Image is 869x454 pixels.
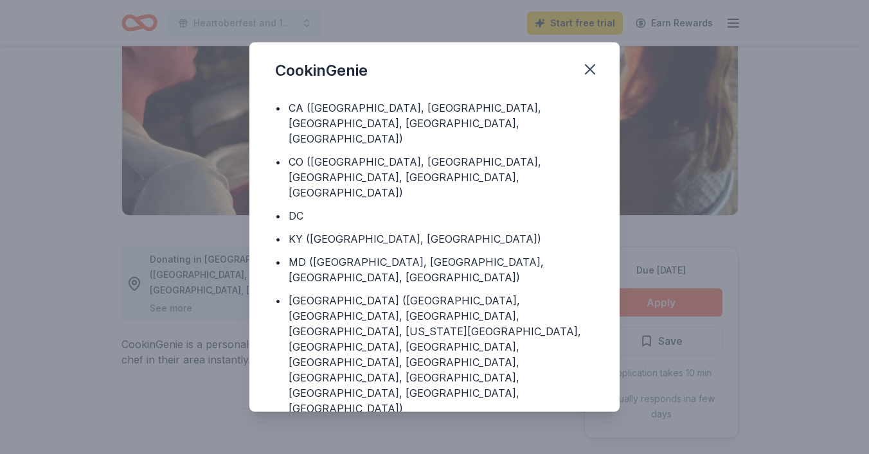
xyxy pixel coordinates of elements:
[275,293,281,308] div: •
[289,293,594,416] div: [GEOGRAPHIC_DATA] ([GEOGRAPHIC_DATA], [GEOGRAPHIC_DATA], [GEOGRAPHIC_DATA], [GEOGRAPHIC_DATA], [U...
[275,100,281,116] div: •
[289,100,594,146] div: CA ([GEOGRAPHIC_DATA], [GEOGRAPHIC_DATA], [GEOGRAPHIC_DATA], [GEOGRAPHIC_DATA], [GEOGRAPHIC_DATA])
[275,231,281,247] div: •
[289,154,594,200] div: CO ([GEOGRAPHIC_DATA], [GEOGRAPHIC_DATA], [GEOGRAPHIC_DATA], [GEOGRAPHIC_DATA], [GEOGRAPHIC_DATA])
[275,254,281,270] div: •
[289,231,541,247] div: KY ([GEOGRAPHIC_DATA], [GEOGRAPHIC_DATA])
[289,254,594,285] div: MD ([GEOGRAPHIC_DATA], [GEOGRAPHIC_DATA], [GEOGRAPHIC_DATA], [GEOGRAPHIC_DATA])
[289,208,303,223] div: DC
[275,154,281,170] div: •
[275,60,368,81] div: CookinGenie
[275,208,281,223] div: •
